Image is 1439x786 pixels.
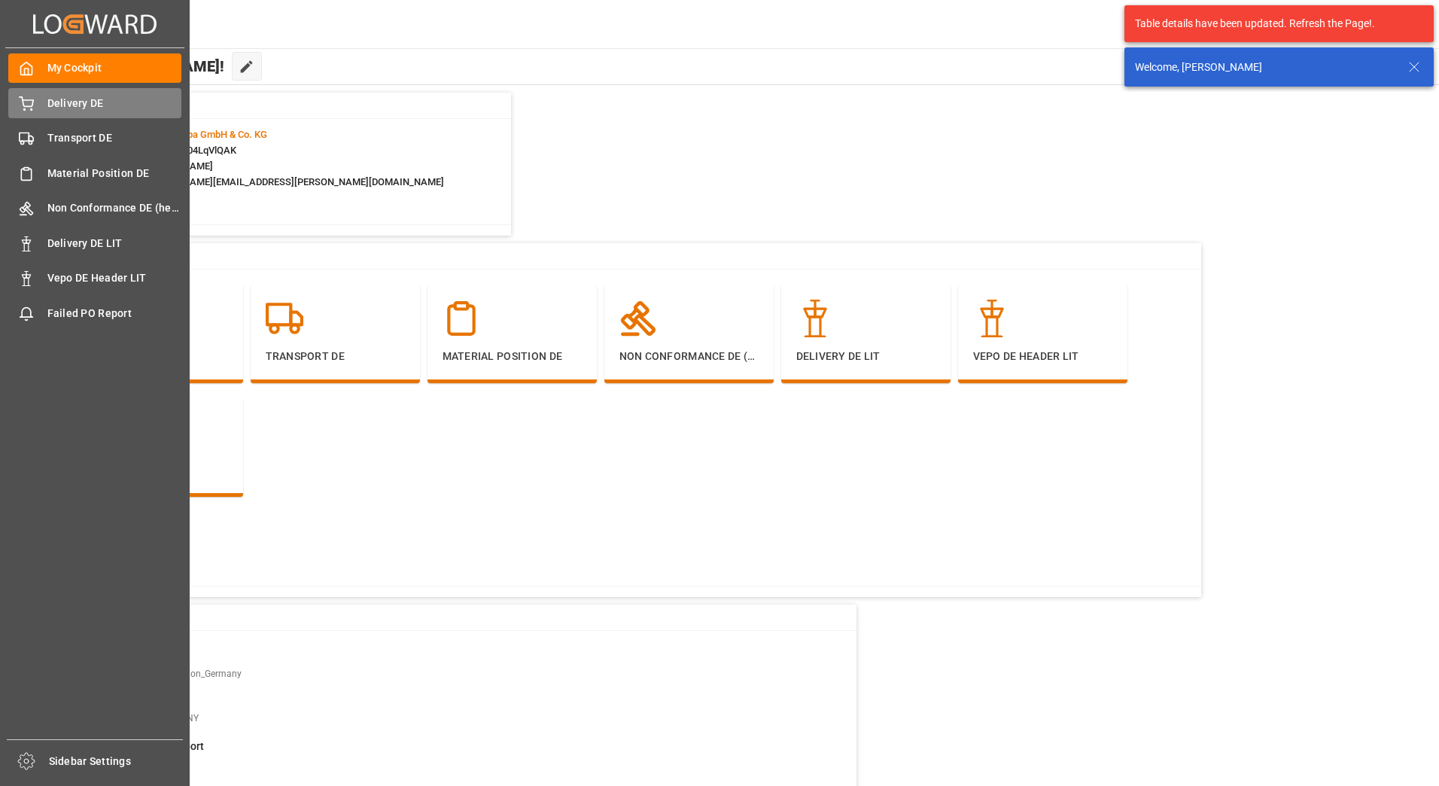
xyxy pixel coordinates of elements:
a: Delivery DE [8,88,181,117]
a: Non Conformance DE (header) [8,193,181,223]
span: Non Conformance DE (header) [47,200,182,216]
span: : [134,129,267,140]
span: Failed PO Report [47,306,182,321]
a: 1221091test filtermaterialPosition_Germany [78,650,838,681]
p: Transport DE [266,349,405,364]
span: Melitta Europa GmbH & Co. KG [136,129,267,140]
span: My Cockpit [47,60,182,76]
a: Vepo DE Header LIT [8,264,181,293]
span: Sidebar Settings [49,754,184,769]
a: 1550905testFilterVEPOGERMANY [78,694,838,726]
p: Non Conformance DE (header) [619,349,759,364]
div: Table details have been updated. Refresh the Page!. [1135,16,1412,32]
p: Material Position DE [443,349,582,364]
span: Delivery DE [47,96,182,111]
p: Vepo DE Header LIT [973,349,1112,364]
p: Delivery DE LIT [796,349,936,364]
a: 19Bene Truck ReportDelivery DE [78,739,838,770]
a: Failed PO Report [8,298,181,327]
a: Material Position DE [8,158,181,187]
a: Transport DE [8,123,181,153]
span: Hello [PERSON_NAME]! [62,52,224,81]
a: My Cockpit [8,53,181,83]
span: Vepo DE Header LIT [47,270,182,286]
div: Welcome, [PERSON_NAME] [1135,59,1394,75]
span: Delivery DE LIT [47,236,182,251]
span: : [PERSON_NAME][EMAIL_ADDRESS][PERSON_NAME][DOMAIN_NAME] [134,176,444,187]
a: Delivery DE LIT [8,228,181,257]
span: Material Position DE [47,166,182,181]
span: Transport DE [47,130,182,146]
